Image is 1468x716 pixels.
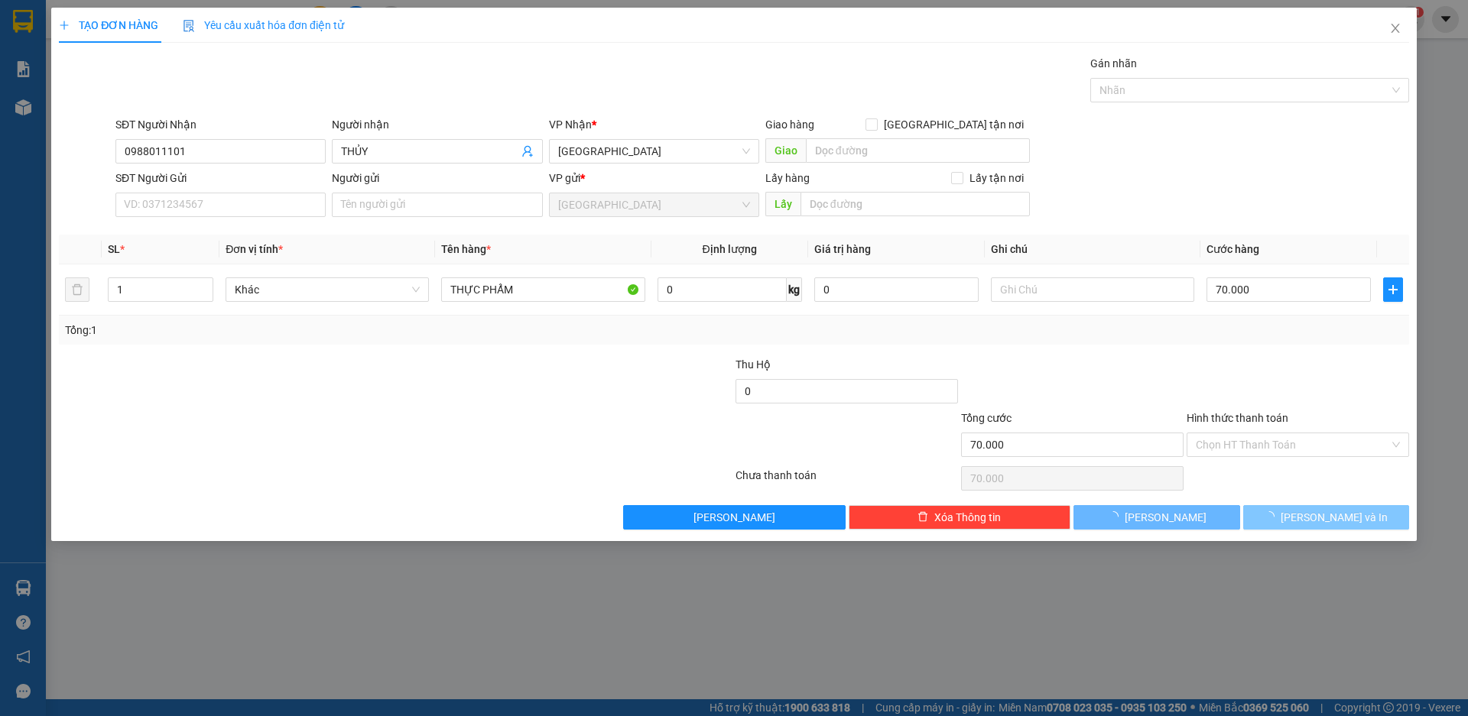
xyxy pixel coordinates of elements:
span: [GEOGRAPHIC_DATA] tận nơi [878,116,1030,133]
button: deleteXóa Thông tin [849,505,1071,530]
input: 0 [814,277,979,302]
span: Thu Hộ [736,358,771,371]
span: Giao hàng [765,118,814,131]
button: Close [1374,8,1417,50]
span: Đà Lạt [558,140,750,163]
div: VP gửi [549,170,759,186]
span: Đà Nẵng [558,193,750,216]
input: Dọc đường [801,192,1030,216]
span: TẠO ĐƠN HÀNG [59,19,158,31]
span: Tên hàng [441,243,491,255]
div: Tổng: 1 [65,322,567,339]
span: [PERSON_NAME] và In [1281,509,1388,526]
span: kg [787,277,802,302]
button: [PERSON_NAME] [623,505,846,530]
span: Giao [765,138,806,163]
span: plus [59,20,70,31]
label: Gán nhãn [1090,57,1137,70]
div: SĐT Người Nhận [115,116,326,133]
span: close [1389,22,1401,34]
div: Chưa thanh toán [734,467,960,494]
span: user-add [521,145,534,157]
span: Xóa Thông tin [934,509,1001,526]
button: [PERSON_NAME] [1073,505,1239,530]
span: SL [108,243,120,255]
img: icon [183,20,195,32]
span: Giá trị hàng [814,243,871,255]
span: delete [917,511,928,523]
span: Tổng cước [961,412,1012,424]
span: Khác [235,278,420,301]
span: loading [1108,511,1125,522]
span: Lấy tận nơi [963,170,1030,186]
label: Hình thức thanh toán [1187,412,1288,424]
div: SĐT Người Gửi [115,170,326,186]
div: Người nhận [332,116,542,133]
span: Lấy hàng [765,172,810,184]
th: Ghi chú [985,235,1200,264]
span: [PERSON_NAME] [693,509,775,526]
button: [PERSON_NAME] và In [1243,505,1409,530]
input: Dọc đường [806,138,1030,163]
span: Định lượng [703,243,757,255]
span: Đơn vị tính [226,243,283,255]
button: delete [65,277,89,302]
span: Yêu cầu xuất hóa đơn điện tử [183,19,344,31]
span: plus [1384,283,1402,296]
button: plus [1383,277,1403,302]
span: Cước hàng [1207,243,1259,255]
span: loading [1264,511,1281,522]
span: VP Nhận [549,118,592,131]
span: Lấy [765,192,801,216]
input: VD: Bàn, Ghế [441,277,645,302]
span: [PERSON_NAME] [1125,509,1207,526]
div: Người gửi [332,170,542,186]
input: Ghi Chú [991,277,1194,302]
